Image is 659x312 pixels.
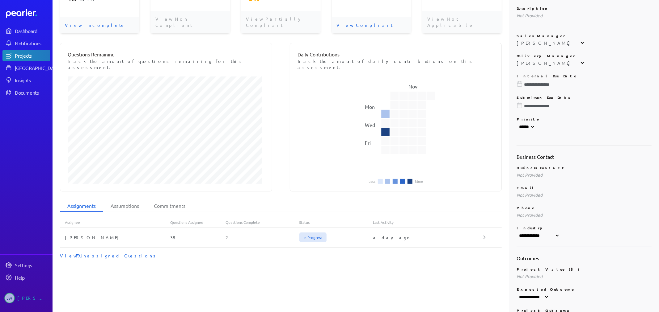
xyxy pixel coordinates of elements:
[517,225,652,230] p: Industry
[517,287,652,292] p: Expected Outcome
[298,58,494,70] p: Track the amount of daily contributions on this assessment.
[2,25,50,36] a: Dashboard
[60,252,502,259] div: View 79 Unassigned Questions
[517,172,543,178] span: Not Provided
[68,58,264,70] p: Track the amount of questions remaining for this assessment.
[2,87,50,98] a: Documents
[15,40,49,46] div: Notifications
[373,220,484,225] div: Last Activity
[299,232,327,242] span: In Progress
[332,17,411,33] p: View Compliant
[2,290,50,306] a: JW[PERSON_NAME]
[2,38,50,49] a: Notifications
[15,89,49,96] div: Documents
[60,17,139,33] p: View Incomplete
[15,65,61,71] div: [GEOGRAPHIC_DATA]
[103,200,146,212] li: Assumptions
[415,179,423,183] li: More
[422,11,502,33] p: View Not Applicable
[517,103,652,109] input: Please choose a due date
[171,234,226,240] div: 38
[15,28,49,34] div: Dashboard
[517,273,543,279] span: Not Provided
[517,60,573,66] div: [PERSON_NAME]
[373,234,484,240] div: a day ago
[365,140,371,146] text: Fri
[517,254,652,262] h2: Outcomes
[2,272,50,283] a: Help
[517,205,652,210] p: Phone
[17,293,48,303] div: [PERSON_NAME]
[226,220,299,225] div: Questions Complete
[4,293,15,303] span: Jeremy Williams
[517,53,652,58] p: Delivery Manager
[517,117,652,121] p: Priority
[2,260,50,271] a: Settings
[369,179,375,183] li: Less
[517,165,652,170] p: Business Contact
[15,77,49,83] div: Insights
[2,50,50,61] a: Projects
[517,33,652,38] p: Sales Manager
[241,11,320,33] p: View Partially Compliant
[517,6,652,11] p: Description
[517,192,543,198] span: Not Provided
[517,13,543,18] span: Not Provided
[365,122,375,128] text: Wed
[60,200,103,212] li: Assignments
[517,185,652,190] p: Email
[15,262,49,268] div: Settings
[68,51,264,58] p: Questions Remaining
[15,52,49,59] div: Projects
[408,83,417,89] text: Nov
[298,51,494,58] p: Daily Contributions
[2,75,50,86] a: Insights
[60,234,171,240] div: [PERSON_NAME]
[517,73,652,78] p: Internal Due Date
[6,9,50,18] a: Dashboard
[365,104,375,110] text: Mon
[150,11,230,33] p: View Non Compliant
[226,234,299,240] div: 2
[15,274,49,281] div: Help
[60,220,171,225] div: Assignee
[2,62,50,73] a: [GEOGRAPHIC_DATA]
[517,95,652,100] p: Submisson Due Date
[171,220,226,225] div: Questions Assigned
[517,40,573,46] div: [PERSON_NAME]
[146,200,193,212] li: Commitments
[517,212,543,218] span: Not Provided
[517,153,652,160] h2: Business Contact
[299,220,373,225] div: Status
[517,267,652,272] p: Project Value ($)
[517,81,652,88] input: Please choose a due date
